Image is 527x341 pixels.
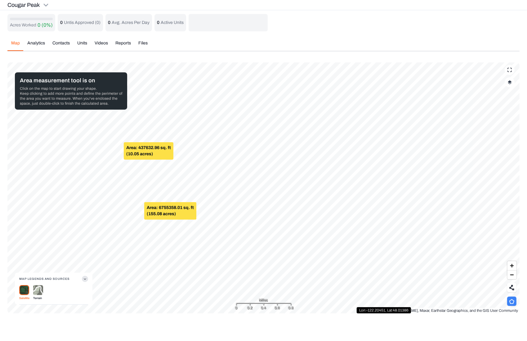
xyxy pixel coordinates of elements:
p: Click on the map to start drawing your shape. Keep clicking to add more points and define the per... [20,86,122,106]
div: Map Legends And Sources [19,285,88,305]
button: Files [135,40,151,51]
p: Satellite [19,295,29,301]
button: Map Legends And Sources [19,273,88,285]
button: Reports [112,40,135,51]
div: 0.4 [261,305,266,311]
p: 0 [108,20,110,26]
p: Acres Worked [10,22,36,28]
canvas: Map [7,62,520,313]
button: Analytics [24,40,49,51]
p: Area measurement tool is on [20,76,122,85]
div: Area: 437632.96 sq. ft (10.05 acres) [124,142,173,160]
span: Miles [259,297,268,303]
img: terrain-DjdIGjrG.png [33,285,43,295]
button: Zoom in [507,261,516,270]
img: layerIcon [508,80,512,84]
button: Zoom out [507,270,516,279]
img: satellite-Cr99QJ9J.png [19,285,29,295]
button: Contacts [49,40,74,51]
button: Map [7,40,24,51]
button: Videos [91,40,112,51]
p: 0 [38,21,40,29]
div: 0.6 [275,305,280,311]
div: 0 [235,305,237,311]
p: Lon: -122.20451 , Lat: 48.01386 [359,308,409,313]
button: 0(0%) [38,21,53,29]
p: Avg. Acres Per Day [112,20,150,26]
p: (0%) [42,21,53,29]
div: 0.2 [247,305,252,311]
p: 0 [157,20,159,26]
div: [PERSON_NAME], Maxar, Earthstar Geographics, and the GIS User Community [386,308,520,313]
p: Cougar Peak [7,1,40,9]
p: 0 [60,20,63,26]
button: Units [74,40,91,51]
p: Terrain [33,295,43,301]
p: Untis Approved ( 0 ) [64,20,100,26]
div: 0.8 [288,305,293,311]
div: Area: 6755358.01 sq. ft (155.08 acres) [144,202,196,220]
p: Active Units [161,20,184,26]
